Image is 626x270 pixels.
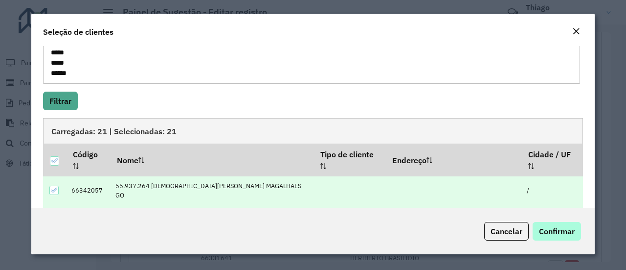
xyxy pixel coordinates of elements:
th: Nome [110,144,314,176]
button: Cancelar [484,222,529,241]
th: Código [66,144,110,176]
td: / [521,176,582,205]
td: 57.736.312 [PERSON_NAME] [110,205,314,225]
td: 66342057 [66,176,110,205]
td: 55.937.264 [DEMOGRAPHIC_DATA][PERSON_NAME] MAGALHAES GO [110,176,314,205]
button: Confirmar [533,222,581,241]
button: Close [569,25,583,38]
em: Fechar [572,27,580,35]
span: Confirmar [539,226,575,236]
th: Tipo de cliente [314,144,386,176]
th: Cidade / UF [521,144,582,176]
span: Cancelar [491,226,522,236]
td: 66341395 [66,205,110,225]
td: / [521,205,582,225]
div: Carregadas: 21 | Selecionadas: 21 [43,118,583,144]
h4: Seleção de clientes [43,26,113,38]
th: Endereço [386,144,522,176]
button: Filtrar [43,92,78,110]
